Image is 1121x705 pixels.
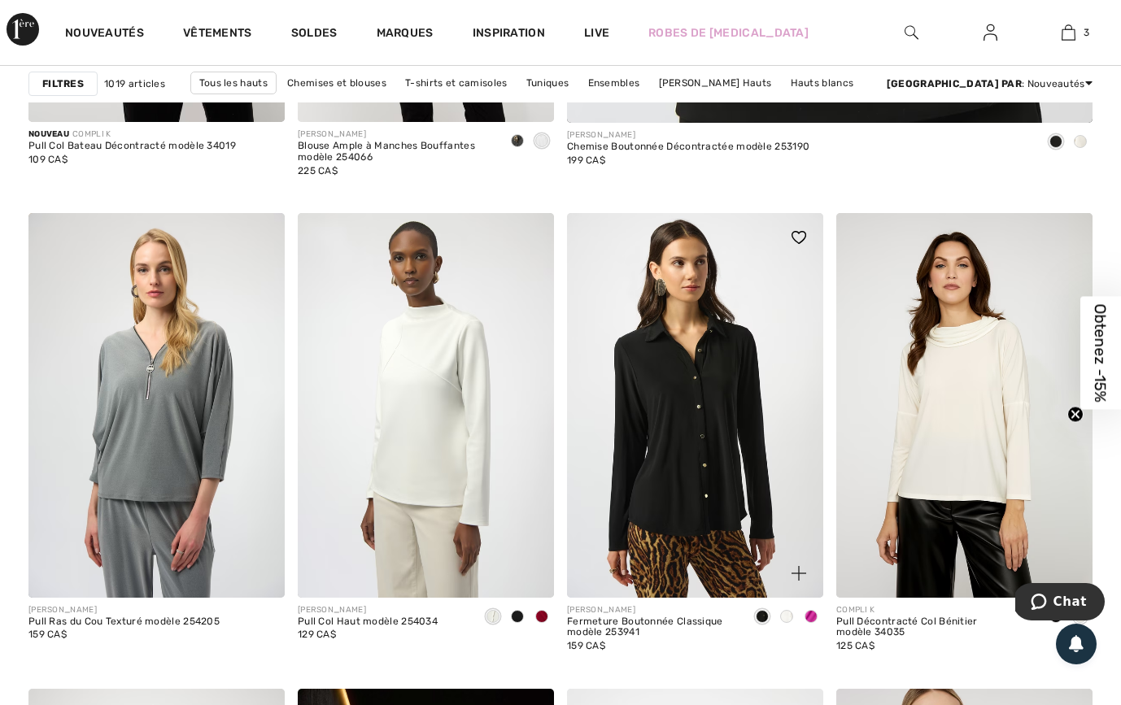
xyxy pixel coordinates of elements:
[505,128,530,155] div: Black
[104,76,165,91] span: 1019 articles
[291,26,338,43] a: Soldes
[190,72,277,94] a: Tous les hauts
[424,94,495,115] a: Hauts noirs
[481,604,505,631] div: Off White
[65,26,144,43] a: Nouveautés
[28,629,67,640] span: 159 CA$
[7,13,39,46] img: 1ère Avenue
[28,604,220,616] div: [PERSON_NAME]
[298,128,492,141] div: [PERSON_NAME]
[1080,296,1121,409] div: Obtenez -15%Close teaser
[792,231,806,244] img: heart_black_full.svg
[774,604,799,631] div: Vanilla 30
[567,154,605,166] span: 199 CA$
[530,604,554,631] div: Deep cherry
[651,72,780,94] a: [PERSON_NAME] Hauts
[473,26,545,43] span: Inspiration
[580,72,648,94] a: Ensembles
[887,78,1022,89] strong: [GEOGRAPHIC_DATA] par
[905,23,918,42] img: recherche
[28,141,236,152] div: Pull Col Bateau Décontracté modèle 34019
[567,129,809,141] div: [PERSON_NAME]
[505,604,530,631] div: Black
[28,154,68,165] span: 109 CA$
[1084,25,1089,40] span: 3
[584,24,609,41] a: Live
[28,213,285,598] img: Pull Ras du Cou Texturé modèle 254205. Grey melange
[750,604,774,631] div: Black
[518,72,577,94] a: Tuniques
[836,213,1093,598] img: Pull Décontracté Col Bénitier modèle 34035. Noir
[567,604,737,616] div: [PERSON_NAME]
[971,23,1010,43] a: Se connecter
[836,640,875,651] span: 125 CA$
[1044,129,1068,156] div: Black
[298,629,336,640] span: 129 CA$
[183,26,252,43] a: Vêtements
[298,604,438,616] div: [PERSON_NAME]
[783,72,862,94] a: Hauts blancs
[1068,129,1093,156] div: Off White
[1031,23,1107,42] a: 3
[567,141,809,153] div: Chemise Boutonnée Décontractée modèle 253190
[530,128,554,155] div: White
[567,616,737,639] div: Fermeture Boutonnée Classique modèle 253941
[984,23,997,42] img: Mes infos
[298,616,438,628] div: Pull Col Haut modèle 254034
[377,26,434,43] a: Marques
[1062,23,1075,42] img: Mon panier
[792,566,806,581] img: plus_v2.svg
[298,165,338,176] span: 225 CA$
[799,604,823,631] div: Cosmos
[397,72,515,94] a: T-shirts et camisoles
[648,24,809,41] a: Robes de [MEDICAL_DATA]
[1092,303,1110,402] span: Obtenez -15%
[298,141,492,163] div: Blouse Ample à Manches Bouffantes modèle 254066
[836,616,1031,639] div: Pull Décontracté Col Bénitier modèle 34035
[567,640,605,651] span: 159 CA$
[279,72,395,94] a: Chemises et blouses
[28,616,220,628] div: Pull Ras du Cou Texturé modèle 254205
[1067,406,1084,422] button: Close teaser
[1015,583,1105,624] iframe: Ouvre un widget dans lequel vous pouvez chatter avec l’un de nos agents
[42,76,84,91] strong: Filtres
[28,128,236,141] div: COMPLI K
[887,76,1093,91] div: : Nouveautés
[567,213,823,598] img: Fermeture Boutonnée Classique modèle 253941. Noir
[298,213,554,598] img: Pull Col Haut modèle 254034. Noir
[499,94,628,115] a: Hauts [PERSON_NAME]
[836,604,1031,616] div: COMPLI K
[28,129,69,139] span: Nouveau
